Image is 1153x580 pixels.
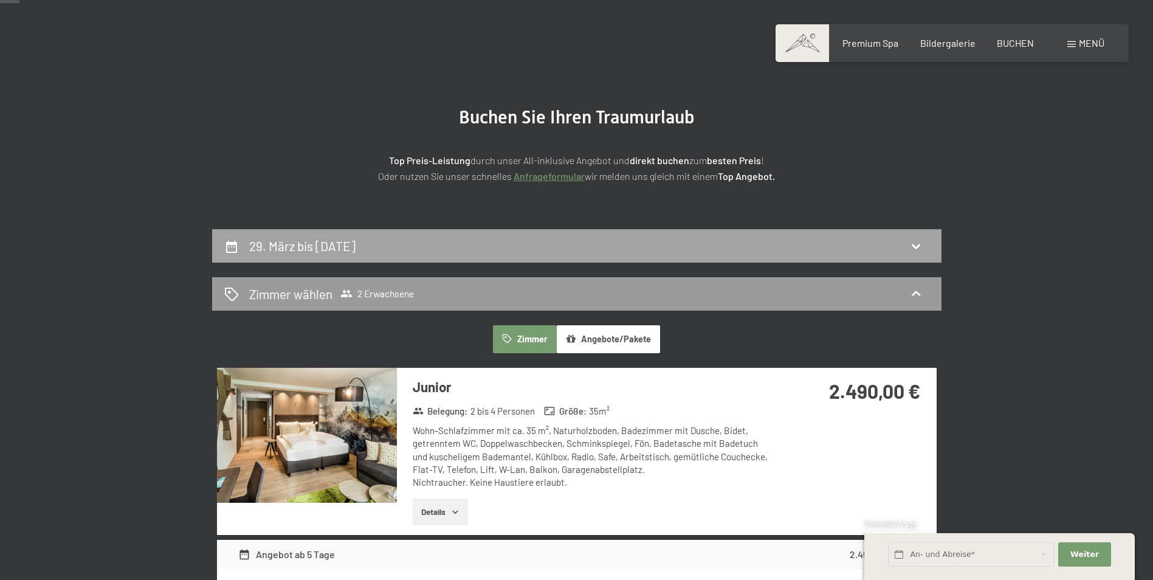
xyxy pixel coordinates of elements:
[589,405,610,418] span: 35 m²
[413,378,774,396] h3: Junior
[493,325,556,353] button: Zimmer
[273,153,881,184] p: durch unser All-inklusive Angebot und zum ! Oder nutzen Sie unser schnelles wir melden uns gleich...
[1058,542,1110,567] button: Weiter
[217,368,397,503] img: mss_renderimg.php
[340,288,414,300] span: 2 Erwachsene
[249,238,356,254] h2: 29. März bis [DATE]
[413,499,468,525] button: Details
[470,405,535,418] span: 2 bis 4 Personen
[630,154,689,166] strong: direkt buchen
[829,379,920,402] strong: 2.490,00 €
[864,519,917,529] span: Schnellanfrage
[1079,37,1104,49] span: Menü
[707,154,761,166] strong: besten Preis
[217,540,937,569] div: Angebot ab 5 Tage2.490,00 €
[850,548,895,560] strong: 2.490,00 €
[389,154,470,166] strong: Top Preis-Leistung
[997,37,1034,49] a: BUCHEN
[842,37,898,49] a: Premium Spa
[1070,549,1099,560] span: Weiter
[557,325,660,353] button: Angebote/Pakete
[544,405,587,418] strong: Größe :
[514,170,585,182] a: Anfrageformular
[459,106,695,128] span: Buchen Sie Ihren Traumurlaub
[920,37,976,49] a: Bildergalerie
[238,547,335,562] div: Angebot ab 5 Tage
[249,285,332,303] h2: Zimmer wählen
[718,170,775,182] strong: Top Angebot.
[413,424,774,489] div: Wohn-Schlafzimmer mit ca. 35 m², Naturholzboden, Badezimmer mit Dusche, Bidet, getrenntem WC, Dop...
[413,405,468,418] strong: Belegung :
